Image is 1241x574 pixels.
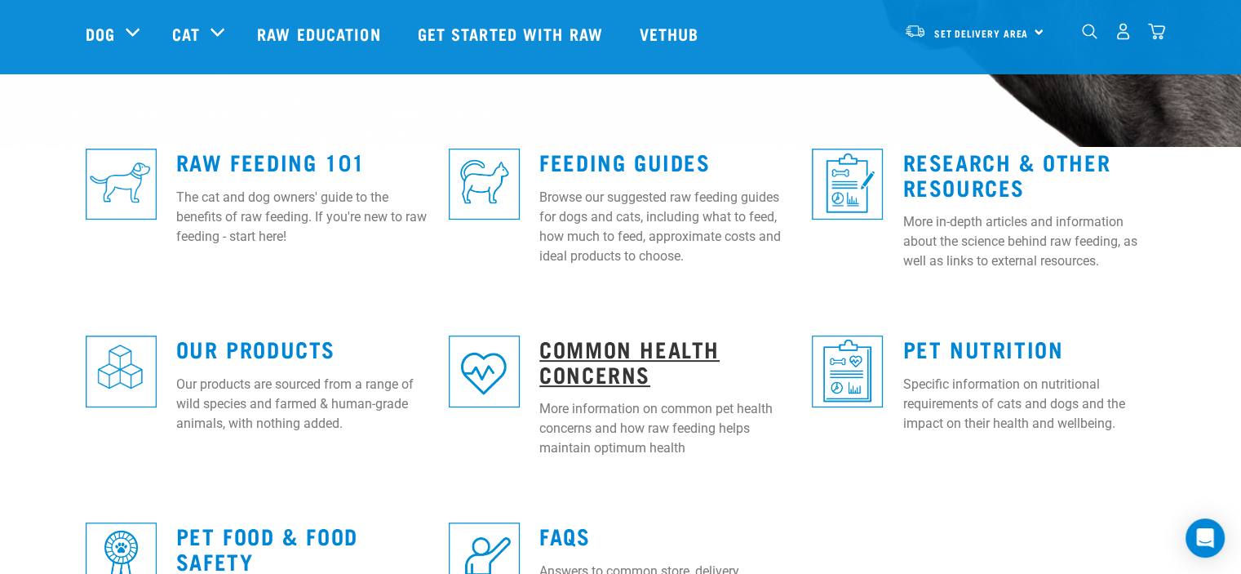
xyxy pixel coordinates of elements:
[176,155,366,167] a: Raw Feeding 101
[812,336,883,407] img: re-icons-healthcheck3-sq-blue.png
[1148,23,1165,40] img: home-icon@2x.png
[172,21,200,46] a: Cat
[1186,518,1225,558] div: Open Intercom Messenger
[176,188,429,247] p: The cat and dog owners' guide to the benefits of raw feeding. If you're new to raw feeding - star...
[812,149,883,220] img: re-icons-healthcheck1-sq-blue.png
[934,30,1029,36] span: Set Delivery Area
[539,399,792,458] p: More information on common pet health concerns and how raw feeding helps maintain optimum health
[539,155,710,167] a: Feeding Guides
[539,529,590,541] a: FAQs
[86,21,115,46] a: Dog
[241,1,401,66] a: Raw Education
[904,24,926,38] img: van-moving.png
[902,342,1063,354] a: Pet Nutrition
[401,1,623,66] a: Get started with Raw
[1082,24,1097,39] img: home-icon-1@2x.png
[86,149,157,220] img: re-icons-dog3-sq-blue.png
[902,375,1155,434] p: Specific information on nutritional requirements of cats and dogs and the impact on their health ...
[449,149,520,220] img: re-icons-cat2-sq-blue.png
[86,336,157,407] img: re-icons-cubes2-sq-blue.png
[623,1,720,66] a: Vethub
[449,336,520,407] img: re-icons-heart-sq-blue.png
[902,155,1110,193] a: Research & Other Resources
[539,342,720,380] a: Common Health Concerns
[902,212,1155,271] p: More in-depth articles and information about the science behind raw feeding, as well as links to ...
[539,188,792,266] p: Browse our suggested raw feeding guides for dogs and cats, including what to feed, how much to fe...
[176,529,358,567] a: Pet Food & Food Safety
[176,375,429,434] p: Our products are sourced from a range of wild species and farmed & human-grade animals, with noth...
[1115,23,1132,40] img: user.png
[176,342,335,354] a: Our Products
